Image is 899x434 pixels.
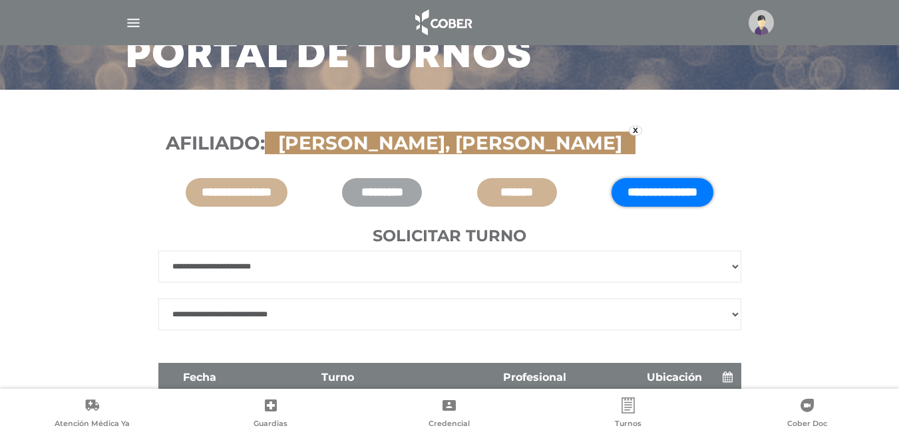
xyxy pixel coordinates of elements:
[158,363,242,392] th: Fecha
[166,132,734,155] h3: Afiliado:
[717,397,896,431] a: Cober Doc
[271,132,629,154] span: [PERSON_NAME], [PERSON_NAME]
[125,15,142,31] img: Cober_menu-lines-white.svg
[158,227,741,246] h4: Solicitar turno
[55,419,130,431] span: Atención Médica Ya
[408,7,478,39] img: logo_cober_home-white.png
[3,397,182,431] a: Atención Médica Ya
[749,10,774,35] img: profile-placeholder.svg
[629,126,642,136] a: x
[241,363,435,392] th: Turno
[539,397,718,431] a: Turnos
[254,419,287,431] span: Guardias
[615,419,641,431] span: Turnos
[429,419,470,431] span: Credencial
[125,39,532,74] h3: Portal de turnos
[435,363,635,392] th: Profesional
[360,397,539,431] a: Credencial
[182,397,361,431] a: Guardias
[787,419,827,431] span: Cober Doc
[634,363,714,392] th: Ubicación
